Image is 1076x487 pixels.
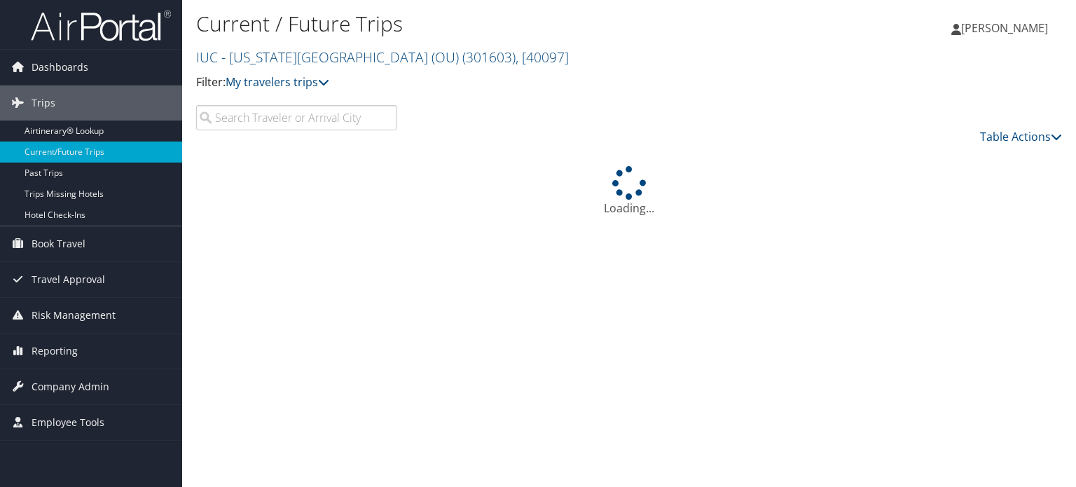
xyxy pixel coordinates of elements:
[196,166,1062,217] div: Loading...
[32,334,78,369] span: Reporting
[951,7,1062,49] a: [PERSON_NAME]
[462,48,516,67] span: ( 301603 )
[32,298,116,333] span: Risk Management
[226,74,329,90] a: My travelers trips
[31,9,171,42] img: airportal-logo.png
[32,85,55,121] span: Trips
[32,369,109,404] span: Company Admin
[961,20,1048,36] span: [PERSON_NAME]
[196,74,773,92] p: Filter:
[196,9,773,39] h1: Current / Future Trips
[32,50,88,85] span: Dashboards
[516,48,569,67] span: , [ 40097 ]
[980,129,1062,144] a: Table Actions
[196,48,569,67] a: IUC - [US_STATE][GEOGRAPHIC_DATA] (OU)
[32,226,85,261] span: Book Travel
[32,405,104,440] span: Employee Tools
[196,105,397,130] input: Search Traveler or Arrival City
[32,262,105,297] span: Travel Approval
